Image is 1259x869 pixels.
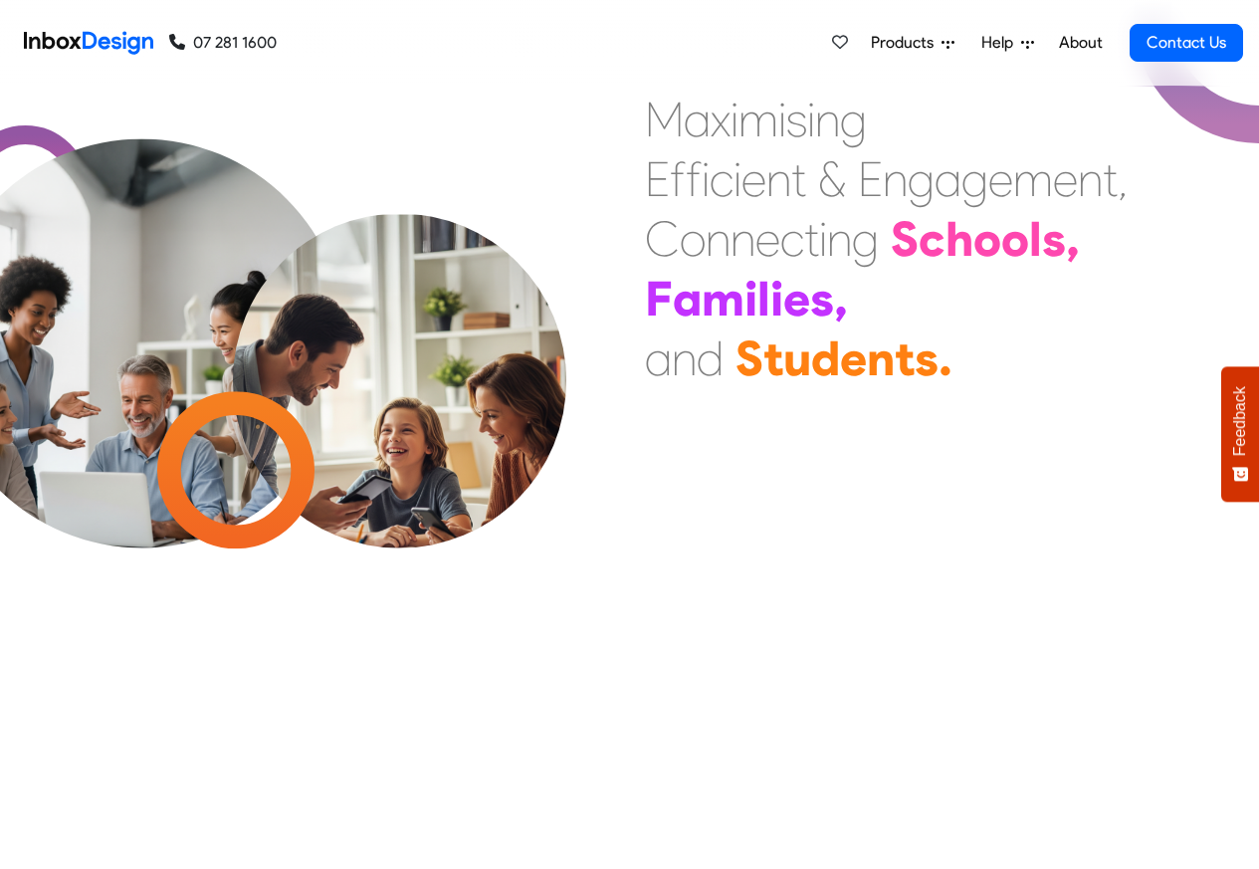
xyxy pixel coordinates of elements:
div: n [706,209,731,269]
div: a [645,328,672,388]
div: c [710,149,734,209]
div: m [738,90,778,149]
div: & [818,149,846,209]
div: E [858,149,883,209]
div: g [908,149,935,209]
div: i [778,90,786,149]
a: Products [863,23,962,63]
div: i [702,149,710,209]
span: Products [871,31,942,55]
div: i [731,90,738,149]
div: a [935,149,961,209]
div: t [895,328,915,388]
div: n [672,328,697,388]
span: Feedback [1231,386,1249,456]
div: h [945,209,973,269]
div: n [815,90,840,149]
div: n [766,149,791,209]
div: e [755,209,780,269]
div: g [961,149,988,209]
div: g [840,90,867,149]
div: , [1118,149,1128,209]
div: n [827,209,852,269]
div: s [915,328,939,388]
div: t [1103,149,1118,209]
div: o [680,209,706,269]
div: o [1001,209,1029,269]
img: parents_with_child.png [191,214,608,631]
div: e [741,149,766,209]
div: n [883,149,908,209]
div: e [783,269,810,328]
div: i [770,269,783,328]
a: Help [973,23,1042,63]
div: M [645,90,684,149]
div: n [867,328,895,388]
a: About [1053,23,1108,63]
a: Contact Us [1130,24,1243,62]
div: . [939,328,952,388]
div: c [919,209,945,269]
div: l [1029,209,1042,269]
div: e [988,149,1013,209]
div: l [757,269,770,328]
span: Help [981,31,1021,55]
div: d [697,328,724,388]
div: m [1013,149,1053,209]
div: f [670,149,686,209]
div: i [819,209,827,269]
div: o [973,209,1001,269]
div: a [684,90,711,149]
div: s [810,269,834,328]
div: d [811,328,840,388]
button: Feedback - Show survey [1221,366,1259,502]
div: n [1078,149,1103,209]
div: C [645,209,680,269]
div: c [780,209,804,269]
div: s [786,90,807,149]
div: a [673,269,702,328]
div: S [735,328,763,388]
div: g [852,209,879,269]
div: i [744,269,757,328]
div: m [702,269,744,328]
div: t [804,209,819,269]
div: S [891,209,919,269]
div: t [763,328,783,388]
div: x [711,90,731,149]
div: t [791,149,806,209]
div: F [645,269,673,328]
div: i [807,90,815,149]
div: i [734,149,741,209]
div: e [1053,149,1078,209]
div: n [731,209,755,269]
div: Maximising Efficient & Engagement, Connecting Schools, Families, and Students. [645,90,1128,388]
div: E [645,149,670,209]
div: , [834,269,848,328]
a: 07 281 1600 [169,31,277,55]
div: e [840,328,867,388]
div: f [686,149,702,209]
div: , [1066,209,1080,269]
div: u [783,328,811,388]
div: s [1042,209,1066,269]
